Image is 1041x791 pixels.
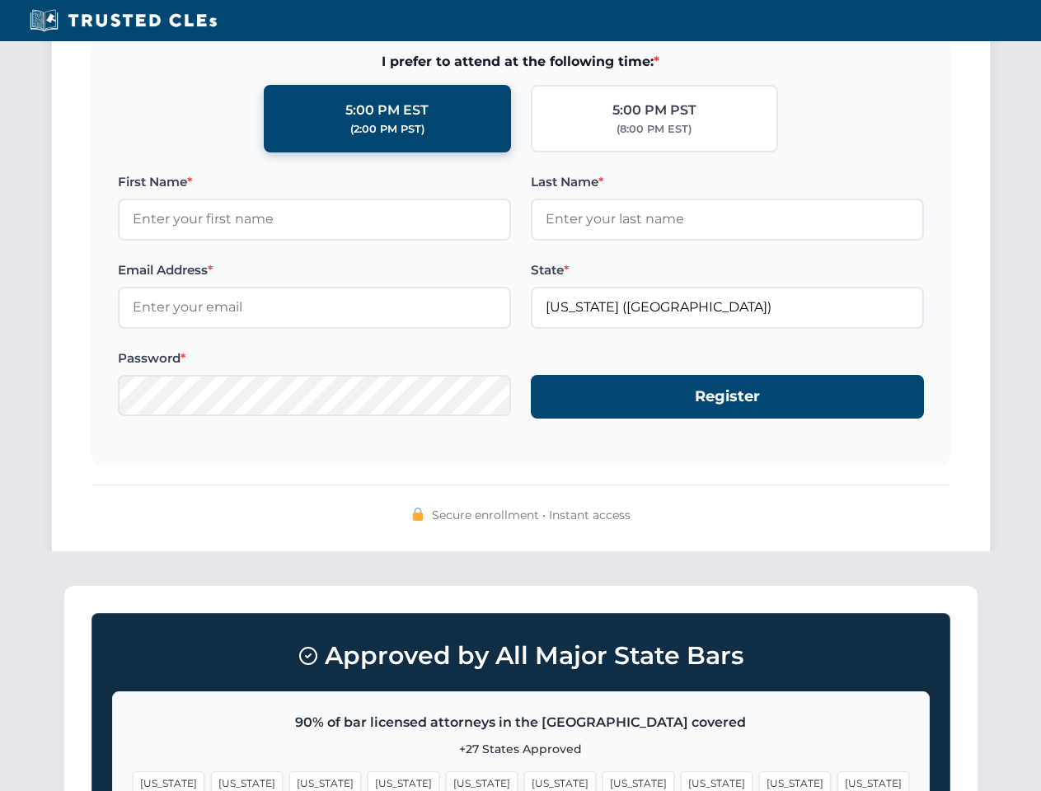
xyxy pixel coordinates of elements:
[118,260,511,280] label: Email Address
[25,8,222,33] img: Trusted CLEs
[350,121,424,138] div: (2:00 PM PST)
[118,51,924,73] span: I prefer to attend at the following time:
[432,506,631,524] span: Secure enrollment • Instant access
[531,199,924,240] input: Enter your last name
[531,260,924,280] label: State
[345,100,429,121] div: 5:00 PM EST
[118,199,511,240] input: Enter your first name
[112,634,930,678] h3: Approved by All Major State Bars
[411,508,424,521] img: 🔒
[612,100,696,121] div: 5:00 PM PST
[118,287,511,328] input: Enter your email
[617,121,692,138] div: (8:00 PM EST)
[118,172,511,192] label: First Name
[531,287,924,328] input: Florida (FL)
[133,740,909,758] p: +27 States Approved
[531,375,924,419] button: Register
[531,172,924,192] label: Last Name
[133,712,909,733] p: 90% of bar licensed attorneys in the [GEOGRAPHIC_DATA] covered
[118,349,511,368] label: Password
